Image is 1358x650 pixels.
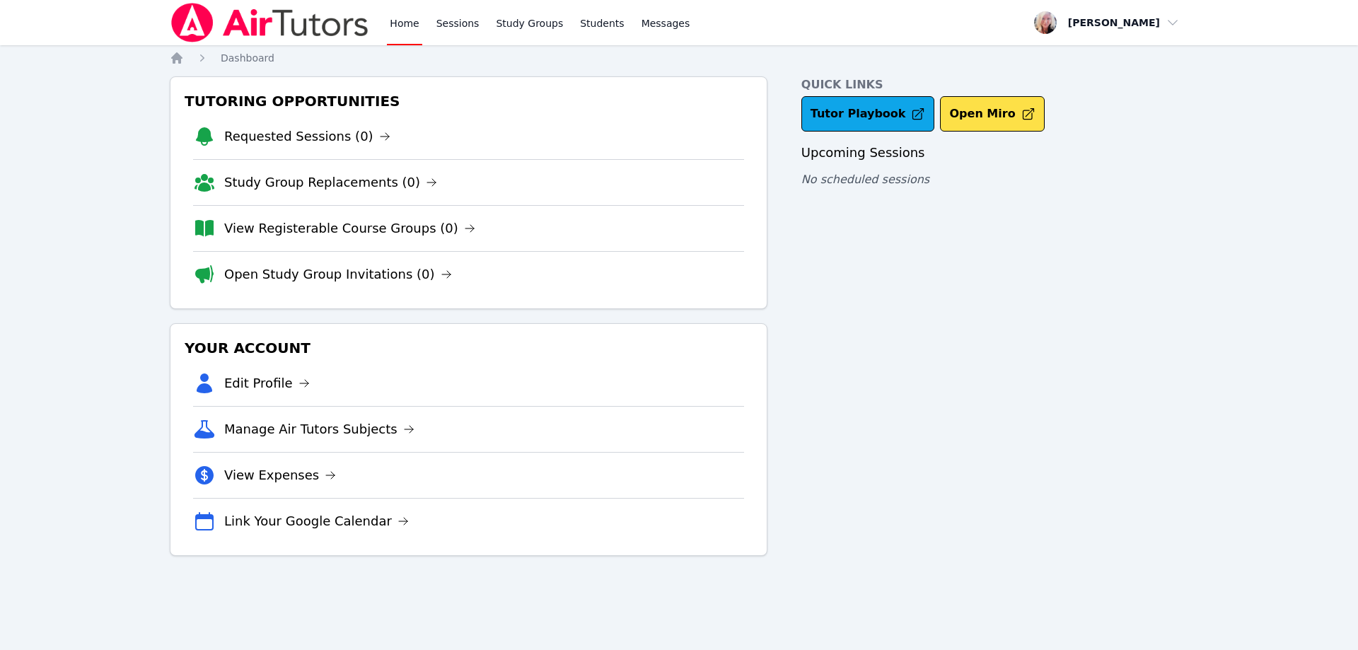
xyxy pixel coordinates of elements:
[182,335,755,361] h3: Your Account
[224,265,452,284] a: Open Study Group Invitations (0)
[224,419,414,439] a: Manage Air Tutors Subjects
[224,373,310,393] a: Edit Profile
[801,173,929,186] span: No scheduled sessions
[801,96,935,132] a: Tutor Playbook
[642,16,690,30] span: Messages
[221,51,274,65] a: Dashboard
[170,3,370,42] img: Air Tutors
[801,76,1188,93] h4: Quick Links
[801,143,1188,163] h3: Upcoming Sessions
[170,51,1188,65] nav: Breadcrumb
[224,127,390,146] a: Requested Sessions (0)
[940,96,1044,132] button: Open Miro
[221,52,274,64] span: Dashboard
[224,173,437,192] a: Study Group Replacements (0)
[224,219,475,238] a: View Registerable Course Groups (0)
[224,511,409,531] a: Link Your Google Calendar
[182,88,755,114] h3: Tutoring Opportunities
[224,465,336,485] a: View Expenses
